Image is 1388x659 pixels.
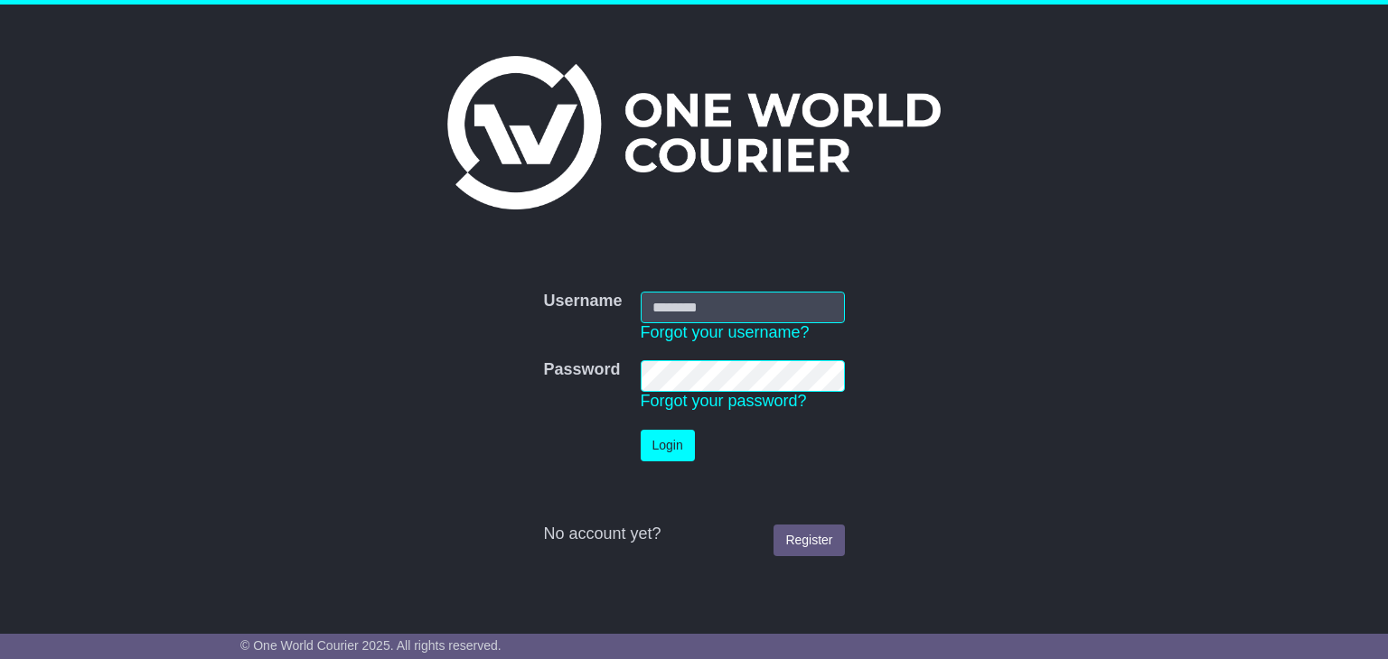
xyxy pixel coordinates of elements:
[240,638,502,653] span: © One World Courier 2025. All rights reserved.
[543,524,844,544] div: No account yet?
[543,292,622,311] label: Username
[641,430,695,461] button: Login
[447,56,941,209] img: One World
[774,524,844,556] a: Register
[543,360,620,380] label: Password
[641,392,807,410] a: Forgot your password?
[641,323,810,341] a: Forgot your username?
